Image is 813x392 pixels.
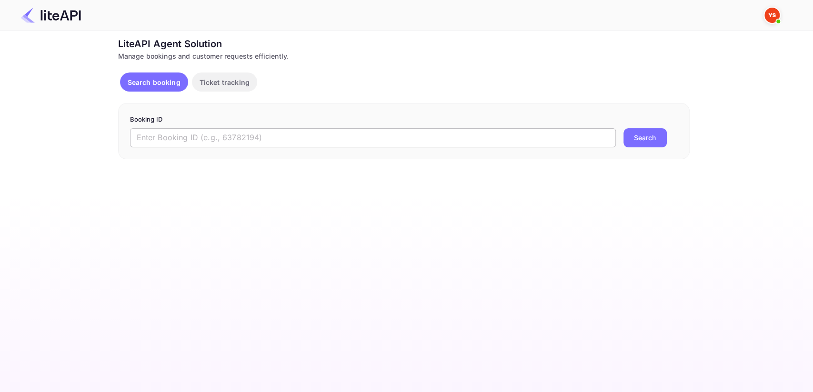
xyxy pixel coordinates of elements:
div: Manage bookings and customer requests efficiently. [118,51,690,61]
img: Yandex Support [764,8,780,23]
div: LiteAPI Agent Solution [118,37,690,51]
p: Booking ID [130,115,678,124]
input: Enter Booking ID (e.g., 63782194) [130,128,616,147]
p: Ticket tracking [200,77,250,87]
p: Search booking [128,77,181,87]
button: Search [623,128,667,147]
img: LiteAPI Logo [21,8,81,23]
